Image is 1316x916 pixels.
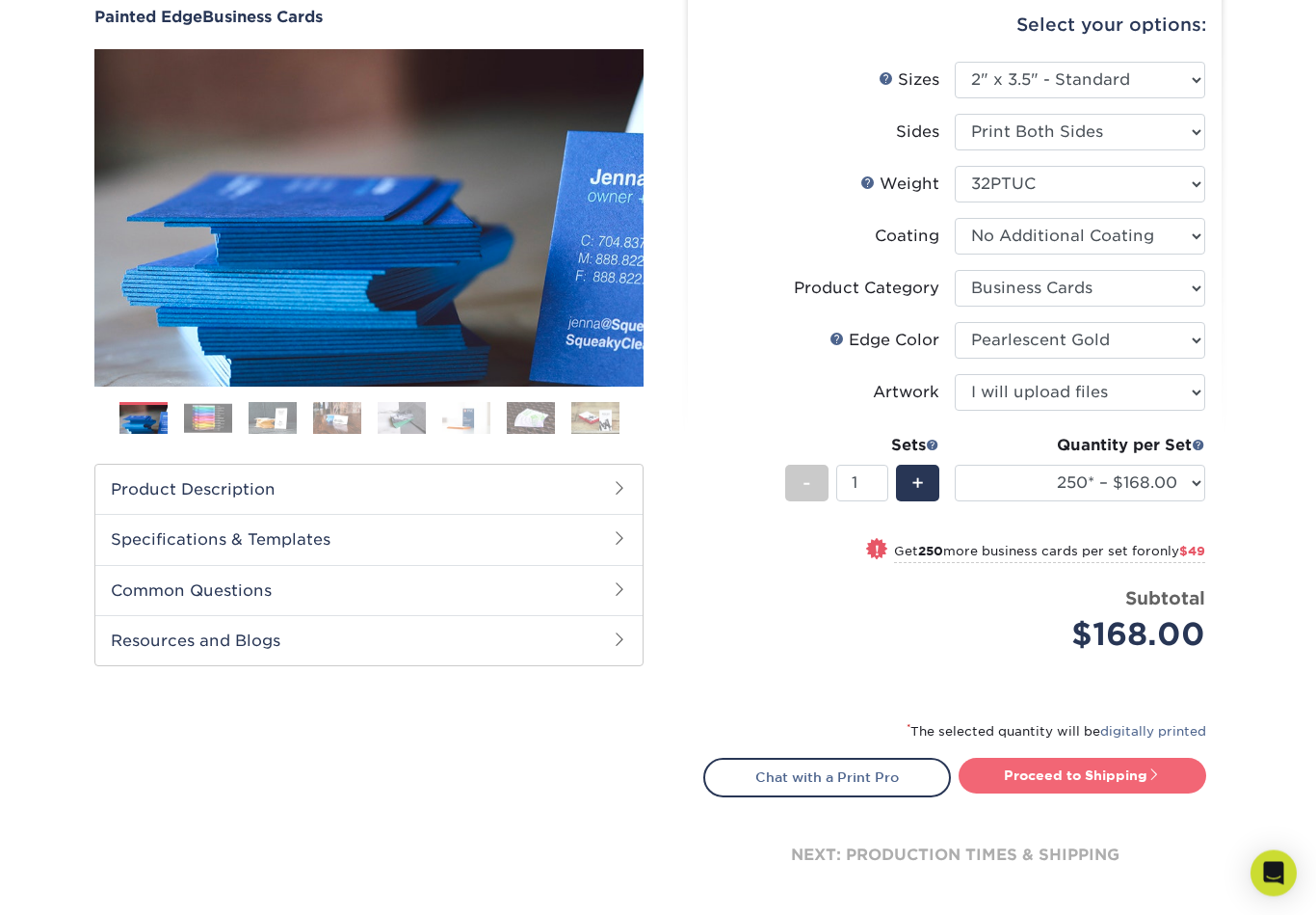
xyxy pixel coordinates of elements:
div: Open Intercom Messenger [1250,850,1297,897]
div: Edge Color [829,330,939,353]
div: Artwork [873,382,939,405]
img: Business Cards 04 [313,402,361,436]
div: $168.00 [969,612,1205,659]
strong: 250 [918,545,943,559]
img: Business Cards 07 [507,402,555,436]
strong: Subtotal [1125,588,1205,609]
img: Business Cards 02 [184,404,232,434]
small: The selected quantity will be [907,725,1206,740]
a: digitally printed [1100,725,1206,740]
img: Business Cards 05 [378,402,426,436]
span: ! [875,541,880,561]
div: Coating [875,226,939,249]
a: Chat with a Print Pro [703,759,951,797]
h1: Business Cards [94,9,644,27]
h2: Resources and Blogs [95,616,643,666]
small: Get more business cards per set for [894,545,1205,564]
img: Business Cards 03 [249,402,297,436]
img: Business Cards 01 [119,396,168,445]
img: Business Cards 06 [442,402,490,436]
span: $49 [1179,545,1205,559]
div: Quantity per Set [955,435,1205,458]
div: Sides [896,121,939,145]
div: Sets [785,435,939,458]
span: only [1151,545,1205,559]
div: next: production times & shipping [703,798,1206,914]
h2: Common Questions [95,566,643,616]
span: - [803,470,811,498]
a: Painted EdgeBusiness Cards [94,9,644,27]
a: Proceed to Shipping [959,759,1206,794]
span: + [911,470,924,498]
h2: Specifications & Templates [95,515,643,565]
img: Business Cards 08 [571,402,619,436]
h2: Product Description [95,466,643,515]
span: Painted Edge [94,9,202,27]
div: Sizes [879,69,939,93]
div: Weight [860,174,939,197]
div: Product Category [794,278,939,301]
